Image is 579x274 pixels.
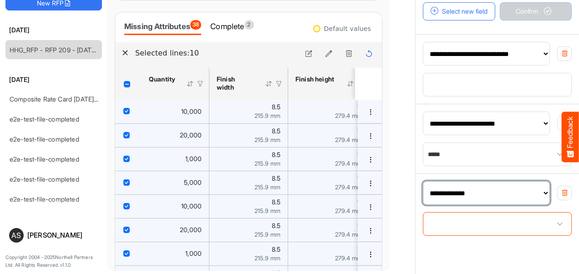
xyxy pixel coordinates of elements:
[27,232,98,238] div: [PERSON_NAME]
[366,107,376,117] button: dropdownbutton
[272,198,280,206] span: 8.5
[335,136,362,143] span: 279.4 mm
[209,147,288,171] td: 8.5 is template cell Column Header httpsnorthellcomontologiesmapping-rulesmeasurementhasfinishsiz...
[10,155,79,163] a: e2e-test-file-completed
[10,195,79,203] a: e2e-test-file-completed
[254,112,280,119] span: 215.9 mm
[366,203,376,212] button: dropdownbutton
[357,127,362,135] span: 11
[357,198,362,206] span: 11
[358,194,384,218] td: 4cb7c036-d61d-47ad-8cba-7b37593a795c is template cell Column Header
[288,194,370,218] td: 11 is template cell Column Header httpsnorthellcomontologiesmapping-rulesmeasurementhasfinishsize...
[288,171,370,194] td: 11 is template cell Column Header httpsnorthellcomontologiesmapping-rulesmeasurementhasfinishsize...
[366,179,376,188] button: dropdownbutton
[5,25,102,35] h6: [DATE]
[272,103,280,111] span: 8.5
[357,245,362,253] span: 11
[272,127,280,135] span: 8.5
[11,232,21,239] span: AS
[181,202,202,210] span: 10,000
[366,250,376,259] button: dropdownbutton
[217,75,253,91] div: Finish width
[209,194,288,218] td: 8.5 is template cell Column Header httpsnorthellcomontologiesmapping-rulesmeasurementhasfinishsiz...
[366,155,376,164] button: dropdownbutton
[10,95,117,103] a: Composite Rate Card [DATE]_smaller
[10,46,169,54] a: HHG_RFP - RFP 209 - [DATE] - ROS TEST 3 (LITE) (2)
[288,218,370,242] td: 11 is template cell Column Header httpsnorthellcomontologiesmapping-rulesmeasurementhasfinishsize...
[357,151,362,158] span: 11
[358,100,384,123] td: fd85946c-e8b8-4430-a64f-3d7787c09fb6 is template cell Column Header
[10,175,79,183] a: e2e-test-file-completed
[115,100,142,123] td: checkbox
[210,20,254,33] div: Complete
[288,242,370,265] td: 11 is template cell Column Header httpsnorthellcomontologiesmapping-rulesmeasurementhasfinishsize...
[142,171,209,194] td: 5000 is template cell Column Header httpsnorthellcomontologiesmapping-rulesorderhasquantity
[115,242,142,265] td: checkbox
[254,160,280,167] span: 215.9 mm
[366,132,376,141] button: dropdownbutton
[295,75,335,83] div: Finish height
[357,222,362,229] span: 11
[254,254,280,262] span: 215.9 mm
[254,183,280,191] span: 215.9 mm
[335,160,362,167] span: 279.4 mm
[209,242,288,265] td: 8.5 is template cell Column Header httpsnorthellcomontologiesmapping-rulesmeasurementhasfinishsiz...
[357,174,362,182] span: 11
[358,242,384,265] td: 5be4d300-0756-4c24-aa5a-4e510b63a84c is template cell Column Header
[500,2,572,20] button: Confirm
[366,226,376,235] button: dropdownbutton
[335,112,362,119] span: 279.4 mm
[423,2,495,20] button: Select new field
[288,100,370,123] td: 11 is template cell Column Header httpsnorthellcomontologiesmapping-rulesmeasurementhasfinishsize...
[142,147,209,171] td: 1000 is template cell Column Header httpsnorthellcomontologiesmapping-rulesorderhasquantity
[115,147,142,171] td: checkbox
[516,6,556,16] span: Confirm
[5,75,102,85] h6: [DATE]
[185,155,202,162] span: 1,000
[142,100,209,123] td: 10000 is template cell Column Header httpsnorthellcomontologiesmapping-rulesorderhasquantity
[149,75,174,83] div: Quantity
[10,115,79,123] a: e2e-test-file-completed
[10,135,79,143] a: e2e-test-file-completed
[324,25,371,32] div: Default values
[275,80,283,88] div: Filter Icon
[135,47,295,59] h6: Selected lines: 10
[180,226,202,233] span: 20,000
[288,147,370,171] td: 11 is template cell Column Header httpsnorthellcomontologiesmapping-rulesmeasurementhasfinishsize...
[254,207,280,214] span: 215.9 mm
[190,20,201,30] span: 38
[358,218,384,242] td: 6d8e2530-902a-483a-a2d8-a967920938fc is template cell Column Header
[209,171,288,194] td: 8.5 is template cell Column Header httpsnorthellcomontologiesmapping-rulesmeasurementhasfinishsiz...
[124,20,201,33] div: Missing Attributes
[142,194,209,218] td: 10000 is template cell Column Header httpsnorthellcomontologiesmapping-rulesorderhasquantity
[335,183,362,191] span: 279.4 mm
[5,254,102,269] p: Copyright 2004 - 2025 Northell Partners Ltd. All Rights Reserved. v 1.1.0
[335,231,362,238] span: 279.4 mm
[357,103,362,111] span: 11
[244,20,254,30] span: 2
[142,123,209,147] td: 20000 is template cell Column Header httpsnorthellcomontologiesmapping-rulesorderhasquantity
[115,68,142,100] th: Header checkbox
[288,123,370,147] td: 11 is template cell Column Header httpsnorthellcomontologiesmapping-rulesmeasurementhasfinishsize...
[272,245,280,253] span: 8.5
[562,112,579,162] button: Feedback
[115,218,142,242] td: checkbox
[358,123,384,147] td: 275e8a94-2fec-48d9-9f5c-2ae56e9cdf6f is template cell Column Header
[335,254,362,262] span: 279.4 mm
[142,218,209,242] td: 20000 is template cell Column Header httpsnorthellcomontologiesmapping-rulesorderhasquantity
[209,218,288,242] td: 8.5 is template cell Column Header httpsnorthellcomontologiesmapping-rulesmeasurementhasfinishsiz...
[209,100,288,123] td: 8.5 is template cell Column Header httpsnorthellcomontologiesmapping-rulesmeasurementhasfinishsiz...
[272,151,280,158] span: 8.5
[180,131,202,139] span: 20,000
[196,80,204,88] div: Filter Icon
[142,242,209,265] td: 1000 is template cell Column Header httpsnorthellcomontologiesmapping-rulesorderhasquantity
[115,194,142,218] td: checkbox
[185,249,202,257] span: 1,000
[254,231,280,238] span: 215.9 mm
[335,207,362,214] span: 279.4 mm
[254,136,280,143] span: 215.9 mm
[358,171,384,194] td: 8e161ace-2d51-46a7-97e8-622c6b00e9bf is template cell Column Header
[272,222,280,229] span: 8.5
[209,123,288,147] td: 8.5 is template cell Column Header httpsnorthellcomontologiesmapping-rulesmeasurementhasfinishsiz...
[115,171,142,194] td: checkbox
